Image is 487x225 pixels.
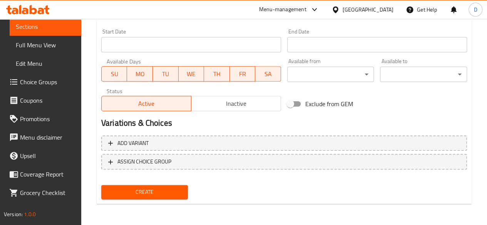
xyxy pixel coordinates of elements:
span: ASSIGN CHOICE GROUP [117,157,171,167]
span: Version: [4,209,23,219]
span: TU [156,68,176,80]
span: Menu disclaimer [20,133,75,142]
span: Edit Menu [16,59,75,68]
span: Add variant [117,138,149,148]
button: TH [204,66,230,82]
span: Promotions [20,114,75,123]
a: Sections [10,17,81,36]
a: Upsell [3,147,81,165]
button: TU [153,66,179,82]
a: Grocery Checklist [3,183,81,202]
a: Coupons [3,91,81,110]
span: Exclude from GEM [305,99,353,108]
button: SA [255,66,281,82]
span: Coupons [20,96,75,105]
button: SU [101,66,127,82]
div: [GEOGRAPHIC_DATA] [343,5,393,14]
span: Sections [16,22,75,31]
button: WE [179,66,204,82]
span: Choice Groups [20,77,75,87]
button: Create [101,185,188,199]
span: Coverage Report [20,170,75,179]
span: 1.0.0 [24,209,36,219]
button: ASSIGN CHOICE GROUP [101,154,467,170]
h2: Variations & Choices [101,117,467,129]
a: Coverage Report [3,165,81,183]
div: ​ [287,67,374,82]
div: ​ [380,67,467,82]
span: Upsell [20,151,75,160]
span: SA [258,68,278,80]
span: Active [105,98,188,109]
span: Full Menu View [16,40,75,50]
span: SU [105,68,124,80]
button: MO [127,66,153,82]
a: Promotions [3,110,81,128]
a: Edit Menu [10,54,81,73]
button: FR [230,66,256,82]
button: Inactive [191,96,281,111]
span: TH [207,68,227,80]
button: Active [101,96,191,111]
a: Menu disclaimer [3,128,81,147]
button: Add variant [101,135,467,151]
span: Create [107,187,182,197]
div: Menu-management [259,5,306,14]
a: Choice Groups [3,73,81,91]
span: WE [182,68,201,80]
span: Grocery Checklist [20,188,75,197]
span: FR [233,68,253,80]
span: MO [130,68,150,80]
a: Full Menu View [10,36,81,54]
span: D [474,5,477,14]
span: Inactive [194,98,278,109]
